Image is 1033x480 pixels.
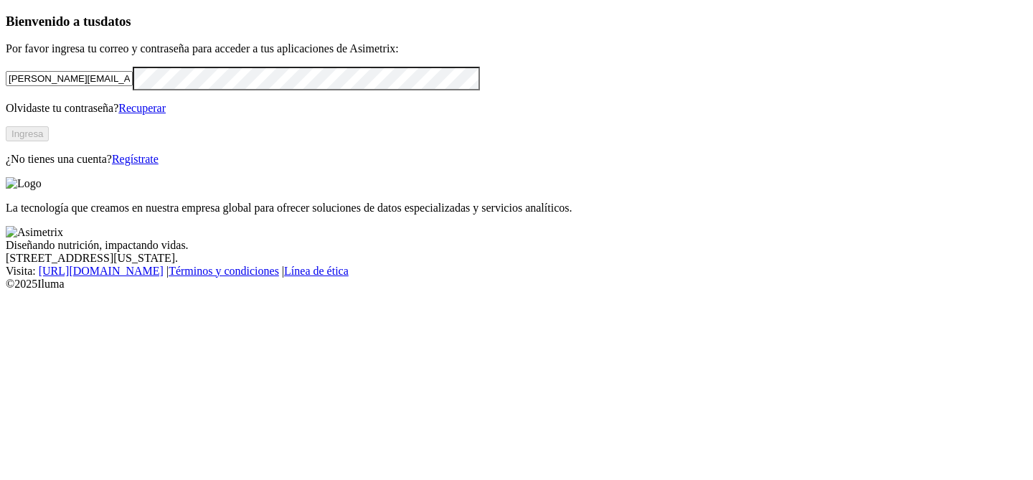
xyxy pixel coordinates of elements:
[118,102,166,114] a: Recuperar
[6,278,1027,291] div: © 2025 Iluma
[6,239,1027,252] div: Diseñando nutrición, impactando vidas.
[6,177,42,190] img: Logo
[6,126,49,141] button: Ingresa
[6,42,1027,55] p: Por favor ingresa tu correo y contraseña para acceder a tus aplicaciones de Asimetrix:
[6,265,1027,278] div: Visita : | |
[100,14,131,29] span: datos
[6,153,1027,166] p: ¿No tienes una cuenta?
[6,226,63,239] img: Asimetrix
[6,102,1027,115] p: Olvidaste tu contraseña?
[6,14,1027,29] h3: Bienvenido a tus
[112,153,159,165] a: Regístrate
[6,202,1027,215] p: La tecnología que creamos en nuestra empresa global para ofrecer soluciones de datos especializad...
[284,265,349,277] a: Línea de ética
[6,71,133,86] input: Tu correo
[6,252,1027,265] div: [STREET_ADDRESS][US_STATE].
[169,265,279,277] a: Términos y condiciones
[39,265,164,277] a: [URL][DOMAIN_NAME]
